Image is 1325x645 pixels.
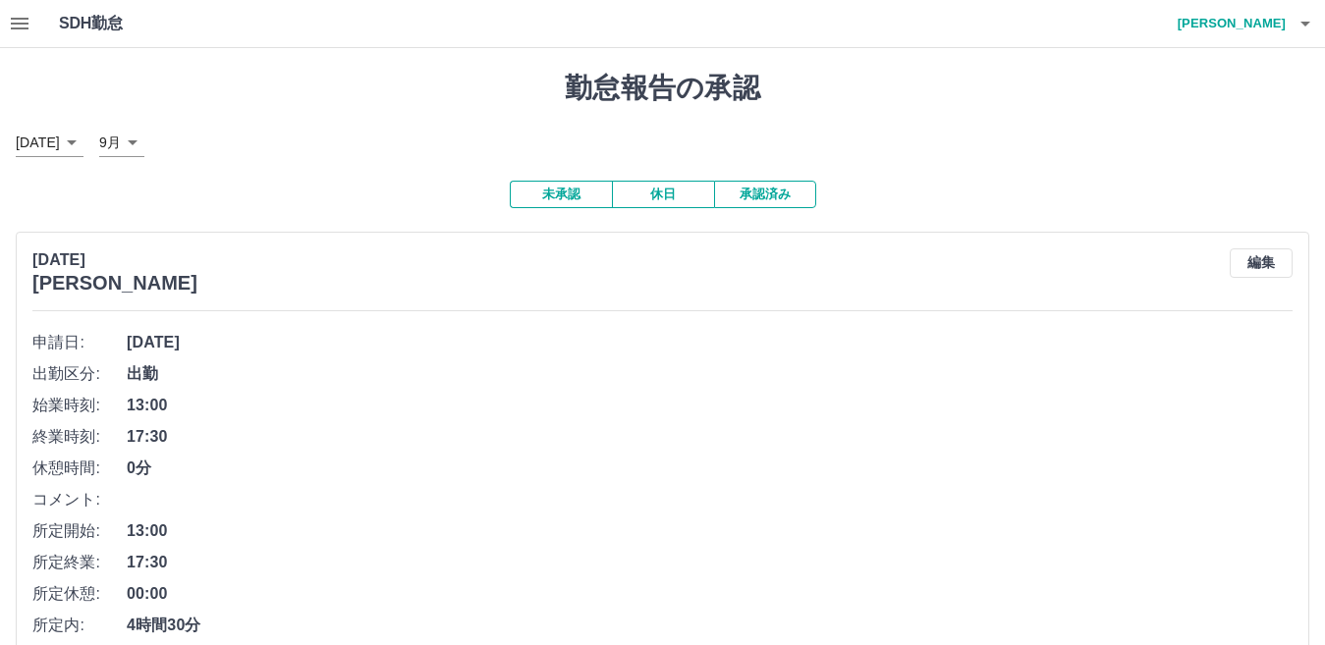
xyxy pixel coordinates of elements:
span: 17:30 [127,425,1293,449]
span: 出勤 [127,362,1293,386]
h1: 勤怠報告の承認 [16,72,1309,105]
span: 休憩時間: [32,457,127,480]
span: 0分 [127,457,1293,480]
span: 所定開始: [32,519,127,543]
button: 休日 [612,181,714,208]
button: 編集 [1230,248,1293,278]
span: 13:00 [127,394,1293,417]
button: 未承認 [510,181,612,208]
span: [DATE] [127,331,1293,354]
span: 申請日: [32,331,127,354]
span: 終業時刻: [32,425,127,449]
span: 出勤区分: [32,362,127,386]
span: コメント: [32,488,127,511]
span: 所定内: [32,614,127,637]
span: 13:00 [127,519,1293,543]
div: [DATE] [16,129,83,157]
h3: [PERSON_NAME] [32,272,197,295]
span: 4時間30分 [127,614,1293,637]
div: 9月 [99,129,144,157]
span: 所定休憩: [32,582,127,606]
button: 承認済み [714,181,816,208]
span: 17:30 [127,551,1293,574]
span: 00:00 [127,582,1293,606]
span: 所定終業: [32,551,127,574]
span: 始業時刻: [32,394,127,417]
p: [DATE] [32,248,197,272]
